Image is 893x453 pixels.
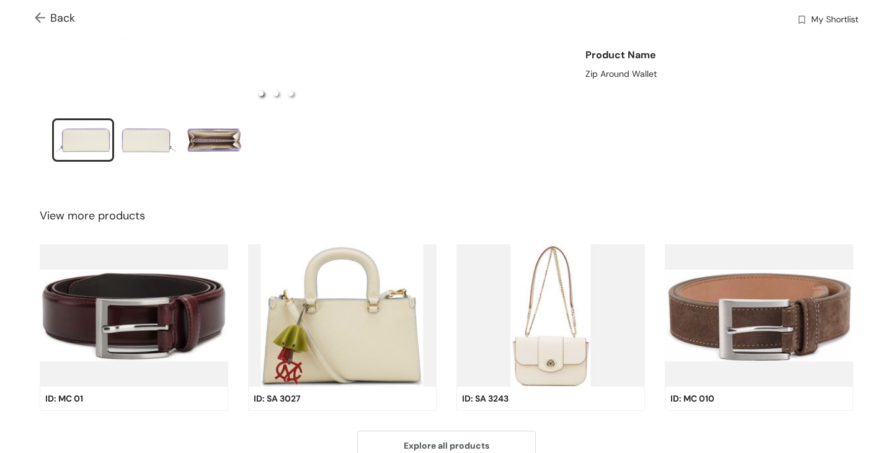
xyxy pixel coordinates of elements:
[40,244,228,387] img: product-img
[273,91,278,96] li: slide item 2
[35,12,50,25] img: Go back
[288,91,293,96] li: slide item 3
[456,244,645,387] img: product-img
[665,244,853,387] img: product-img
[404,439,489,452] span: Explore all products
[40,208,145,224] span: View more products
[462,392,509,405] span: ID: SA 3243
[118,118,180,162] li: slide item 2
[796,14,807,27] img: wishlist
[184,118,246,162] li: slide item 3
[811,13,858,28] span: My Shortlist
[52,118,114,162] li: slide item 1
[585,68,853,81] div: Zip Around Wallet
[259,91,264,96] li: slide item 1
[585,43,853,68] div: Product Name
[35,10,75,27] span: Back
[254,392,301,405] span: ID: SA 3027
[45,392,83,405] span: ID: MC 01
[248,244,437,387] img: product-img
[670,392,714,405] span: ID: MC 010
